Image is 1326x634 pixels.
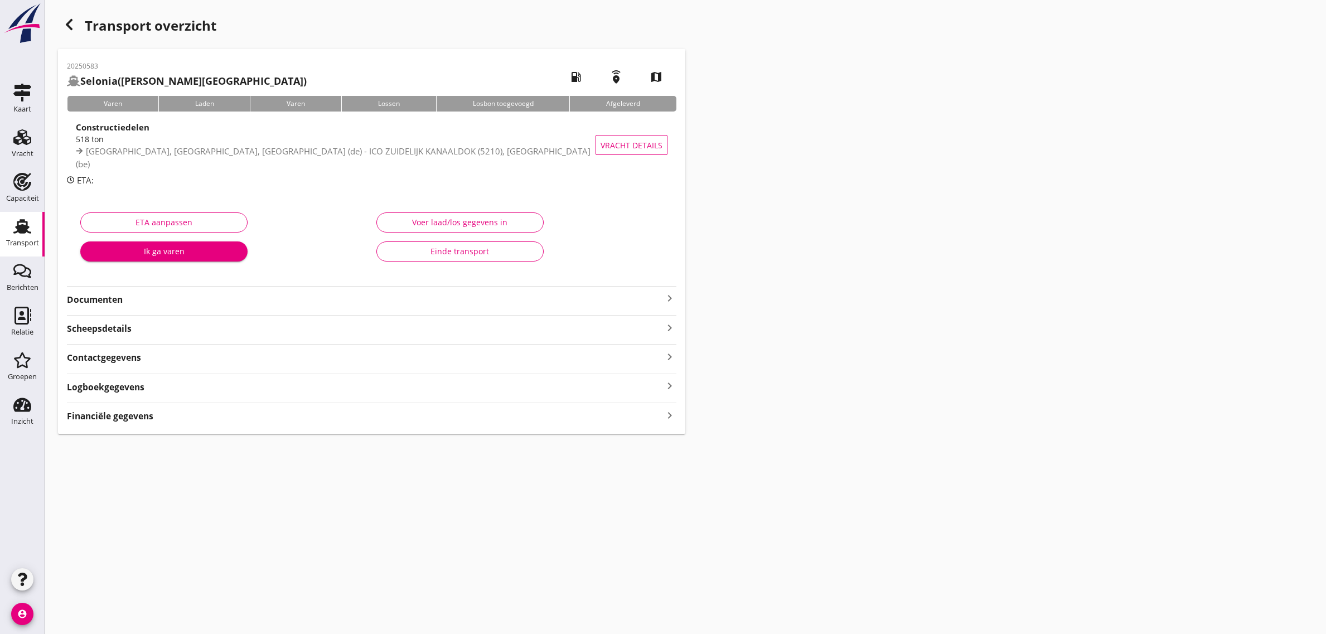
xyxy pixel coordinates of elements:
[80,241,248,262] button: Ik ga varen
[77,175,94,186] span: ETA:
[13,105,31,113] div: Kaart
[12,150,33,157] div: Vracht
[376,212,544,233] button: Voer laad/los gegevens in
[76,146,591,170] span: [GEOGRAPHIC_DATA], [GEOGRAPHIC_DATA], [GEOGRAPHIC_DATA] (de) - ICO ZUIDELIJK KANAALDOK (5210), [G...
[8,373,37,380] div: Groepen
[6,239,39,246] div: Transport
[58,13,685,49] h1: Transport overzicht
[386,245,534,257] div: Einde transport
[663,408,676,423] i: keyboard_arrow_right
[67,293,663,306] strong: Documenten
[560,61,592,93] i: local_gas_station
[601,61,632,93] i: emergency_share
[67,322,132,335] strong: Scheepsdetails
[663,379,676,394] i: keyboard_arrow_right
[67,120,676,170] a: Constructiedelen518 ton[GEOGRAPHIC_DATA], [GEOGRAPHIC_DATA], [GEOGRAPHIC_DATA] (de) - ICO ZUIDELI...
[90,216,238,228] div: ETA aanpassen
[67,74,307,89] h2: ([PERSON_NAME][GEOGRAPHIC_DATA])
[80,212,248,233] button: ETA aanpassen
[76,133,597,145] div: 518 ton
[436,96,570,112] div: Losbon toegevoegd
[158,96,250,112] div: Laden
[2,3,42,44] img: logo-small.a267ee39.svg
[569,96,676,112] div: Afgeleverd
[67,351,141,364] strong: Contactgegevens
[67,410,153,423] strong: Financiële gegevens
[663,292,676,305] i: keyboard_arrow_right
[67,61,307,71] p: 20250583
[601,139,662,151] span: Vracht details
[11,328,33,336] div: Relatie
[89,245,239,257] div: Ik ga varen
[250,96,341,112] div: Varen
[641,61,672,93] i: map
[76,122,149,133] strong: Constructiedelen
[11,603,33,625] i: account_circle
[6,195,39,202] div: Capaciteit
[7,284,38,291] div: Berichten
[663,349,676,364] i: keyboard_arrow_right
[386,216,534,228] div: Voer laad/los gegevens in
[11,418,33,425] div: Inzicht
[67,381,144,394] strong: Logboekgegevens
[376,241,544,262] button: Einde transport
[341,96,436,112] div: Lossen
[80,74,118,88] strong: Selonia
[596,135,667,155] button: Vracht details
[663,320,676,335] i: keyboard_arrow_right
[67,96,158,112] div: Varen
